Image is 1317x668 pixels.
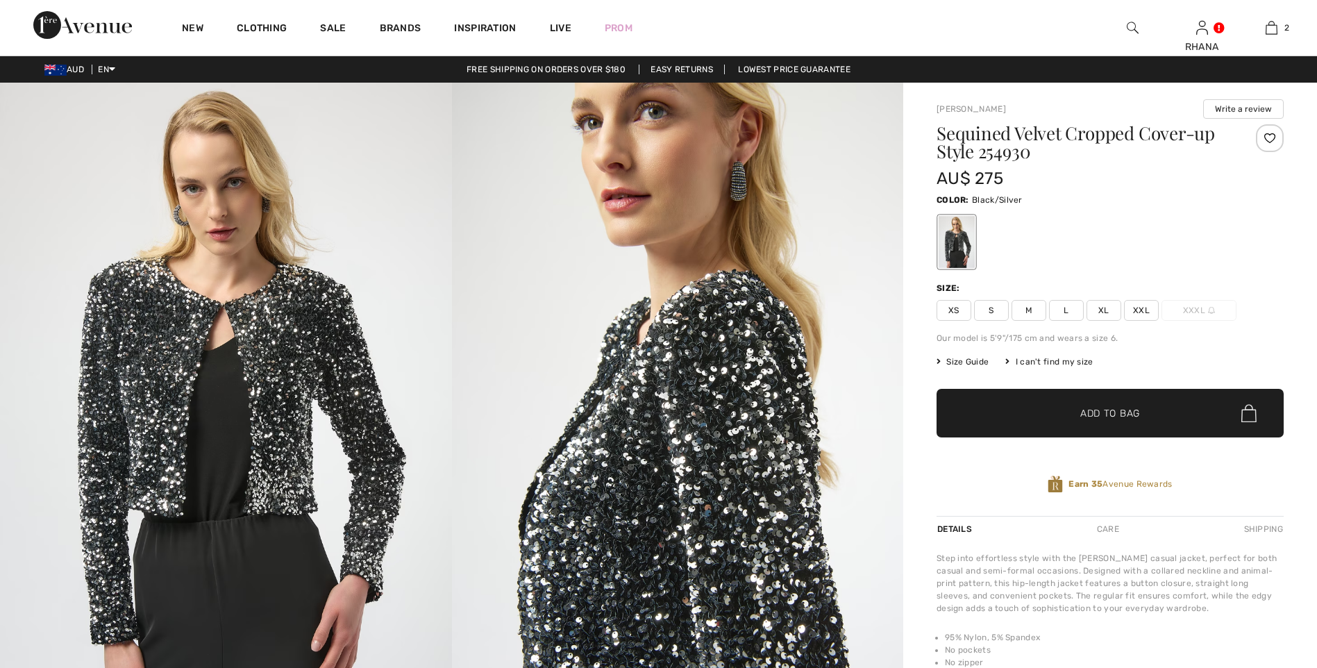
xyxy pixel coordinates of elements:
[937,195,969,205] span: Color:
[1161,300,1236,321] span: XXXL
[44,65,90,74] span: AUD
[939,216,975,268] div: Black/Silver
[454,22,516,37] span: Inspiration
[727,65,862,74] a: Lowest Price Guarantee
[639,65,725,74] a: Easy Returns
[1266,19,1277,36] img: My Bag
[945,631,1284,644] li: 95% Nylon, 5% Spandex
[1005,356,1093,368] div: I can't find my size
[44,65,67,76] img: Australian Dollar
[937,282,963,294] div: Size:
[1124,300,1159,321] span: XXL
[1127,19,1139,36] img: search the website
[937,552,1284,615] div: Step into effortless style with the [PERSON_NAME] casual jacket, perfect for both casual and semi...
[1284,22,1289,34] span: 2
[98,65,115,74] span: EN
[1241,517,1284,542] div: Shipping
[237,22,287,37] a: Clothing
[1012,300,1046,321] span: M
[1168,40,1236,54] div: RHANA
[320,22,346,37] a: Sale
[945,644,1284,656] li: No pockets
[380,22,421,37] a: Brands
[1049,300,1084,321] span: L
[1196,21,1208,34] a: Sign In
[455,65,637,74] a: Free shipping on orders over $180
[1068,478,1172,490] span: Avenue Rewards
[937,356,989,368] span: Size Guide
[1208,307,1215,314] img: ring-m.svg
[1080,406,1140,421] span: Add to Bag
[937,104,1006,114] a: [PERSON_NAME]
[972,195,1023,205] span: Black/Silver
[937,124,1226,160] h1: Sequined Velvet Cropped Cover-up Style 254930
[937,300,971,321] span: XS
[1196,19,1208,36] img: My Info
[605,21,632,35] a: Prom
[1048,475,1063,494] img: Avenue Rewards
[550,21,571,35] a: Live
[937,332,1284,344] div: Our model is 5'9"/175 cm and wears a size 6.
[974,300,1009,321] span: S
[937,169,1003,188] span: AU$ 275
[1203,99,1284,119] button: Write a review
[1068,479,1102,489] strong: Earn 35
[1085,517,1131,542] div: Care
[1241,404,1257,422] img: Bag.svg
[1237,19,1305,36] a: 2
[33,11,132,39] img: 1ère Avenue
[182,22,203,37] a: New
[1087,300,1121,321] span: XL
[937,517,975,542] div: Details
[937,389,1284,437] button: Add to Bag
